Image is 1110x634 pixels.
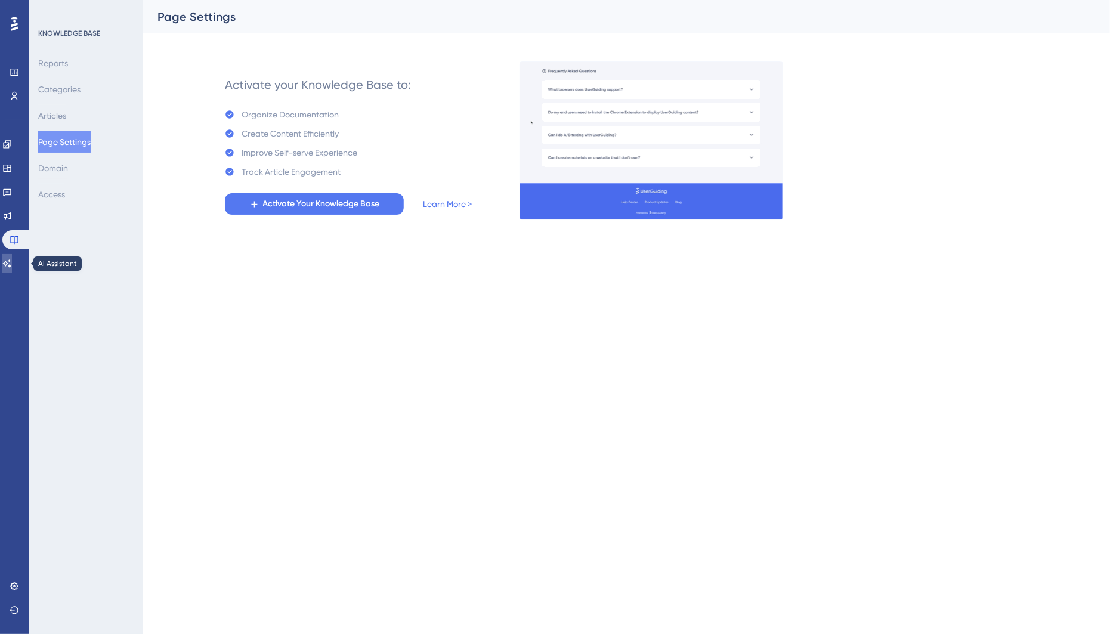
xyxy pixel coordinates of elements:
div: KNOWLEDGE BASE [38,29,100,38]
div: Create Content Efficiently [242,126,339,141]
button: Categories [38,79,81,100]
div: Page Settings [157,8,1066,25]
button: Activate Your Knowledge Base [225,193,404,215]
button: Articles [38,105,66,126]
button: Page Settings [38,131,91,153]
button: Reports [38,52,68,74]
span: Activate Your Knowledge Base [263,197,380,211]
img: a27db7f7ef9877a438c7956077c236be.gif [520,61,783,220]
a: Learn More > [423,197,472,211]
div: Activate your Knowledge Base to: [225,76,411,93]
button: Domain [38,157,68,179]
button: Access [38,184,65,205]
div: Improve Self-serve Experience [242,146,357,160]
div: Track Article Engagement [242,165,341,179]
div: Organize Documentation [242,107,339,122]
